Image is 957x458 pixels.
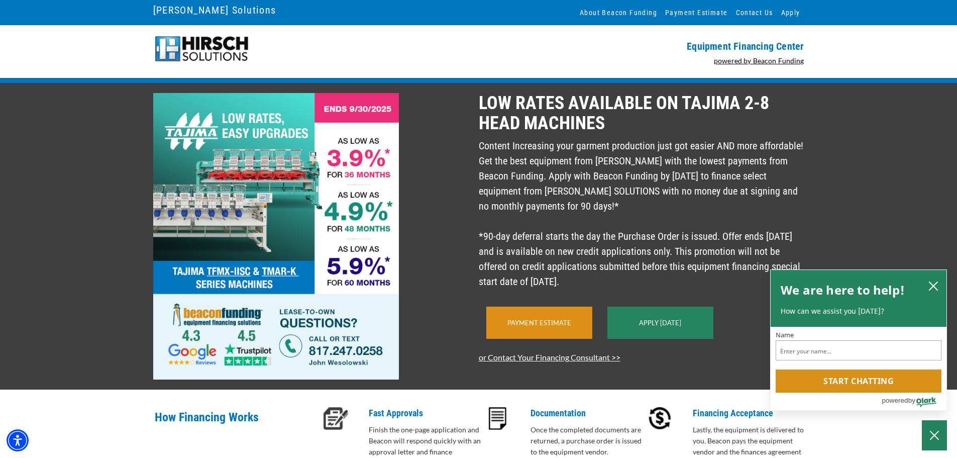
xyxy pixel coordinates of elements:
[489,407,506,430] img: Documentation
[925,279,941,293] button: close chatbox
[776,340,941,360] input: Name
[479,93,804,133] p: LOW RATES AVAILABLE ON TAJIMA 2-8 HEAD MACHINES
[369,407,485,419] p: Fast Approvals
[530,407,647,419] p: Documentation
[908,394,915,407] span: by
[323,407,349,430] img: Fast Approvals
[155,407,317,440] p: How Financing Works
[922,420,947,450] button: Close Chatbox
[776,332,941,338] label: Name
[530,424,647,457] p: Once the completed documents are returned, a purchase order is issued to the equipment vendor.
[153,35,250,63] img: logo
[479,352,620,362] a: or Contact Your Financing Consultant >>
[882,393,946,410] a: Powered by Olark
[770,269,947,411] div: olark chatbox
[781,306,936,316] p: How can we assist you [DATE]?
[507,319,571,327] a: Payment Estimate
[7,429,29,451] div: Accessibility Menu
[485,40,804,52] p: Equipment Financing Center
[479,138,804,289] p: Content Increasing your garment production just got easier AND more affordable! Get the best equi...
[776,370,941,393] button: Start chatting
[693,407,809,419] p: Financing Acceptance
[153,2,276,19] a: [PERSON_NAME] Solutions
[714,56,804,65] a: powered by Beacon Funding - open in a new tab
[639,319,681,327] a: Apply [DATE]
[882,394,908,407] span: powered
[781,280,905,300] h2: We are here to help!
[153,93,399,380] img: LOW RATES AVAILABLE ON TAJIMA 2-8 HEAD MACHINES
